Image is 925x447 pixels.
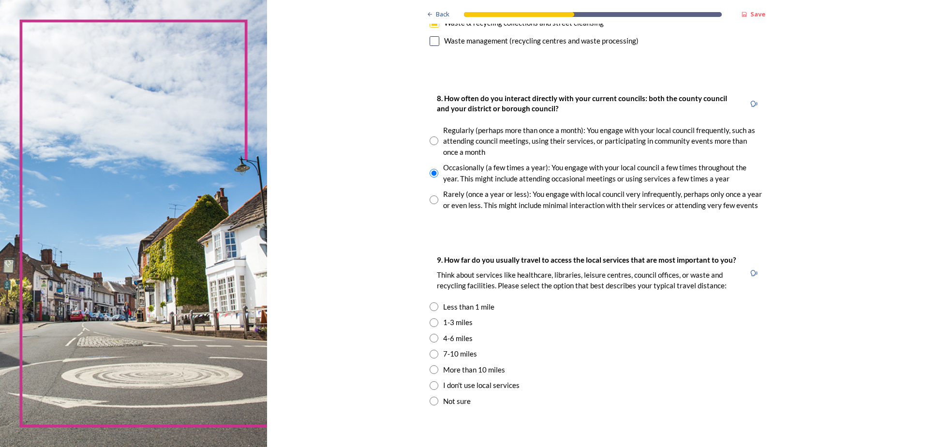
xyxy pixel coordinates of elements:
[443,317,473,328] div: 1-3 miles
[437,270,738,291] p: Think about services like healthcare, libraries, leisure centres, council offices, or waste and r...
[437,255,736,264] strong: 9. How far do you usually travel to access the local services that are most important to you?
[443,189,762,210] div: Rarely (once a year or less): You engage with local council very infrequently, perhaps only once ...
[443,301,494,313] div: Less than 1 mile
[443,125,762,158] div: Regularly (perhaps more than once a month): You engage with your local council frequently, such a...
[444,35,639,46] div: Waste management (recycling centres and waste processing)
[443,333,473,344] div: 4-6 miles
[443,380,520,391] div: I don't use local services
[750,10,765,18] strong: Save
[437,94,729,113] strong: 8. How often do you interact directly with your current councils: both the county council and you...
[443,348,477,359] div: 7-10 miles
[436,10,449,19] span: Back
[443,396,471,407] div: Not sure
[443,162,762,184] div: Occasionally (a few times a year): You engage with your local council a few times throughout the ...
[443,364,505,375] div: More than 10 miles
